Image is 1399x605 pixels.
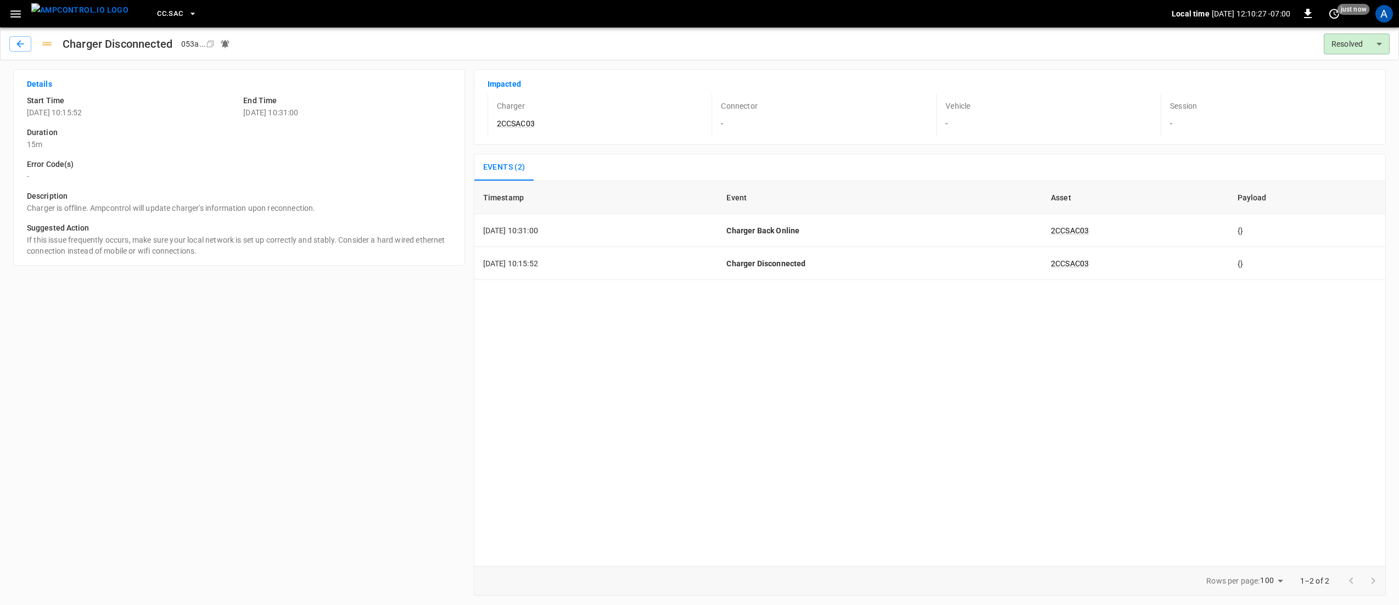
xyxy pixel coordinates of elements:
div: profile-icon [1375,5,1393,23]
a: 2CCSAC03 [1051,259,1089,268]
p: Impacted [488,79,1372,89]
div: - [936,94,1148,136]
div: copy [205,38,216,50]
p: Charger Disconnected [726,258,1033,269]
a: 2CCSAC03 [1051,226,1089,235]
p: Local time [1172,8,1210,19]
div: 100 [1260,573,1286,589]
div: - [712,94,923,136]
p: [DATE] 10:31:00 [243,107,451,118]
p: Rows per page: [1206,575,1260,586]
button: Events (2) [474,154,534,181]
p: Vehicle [945,100,970,111]
p: - [27,171,451,182]
h6: Error Code(s) [27,159,451,171]
div: Resolved [1324,33,1390,54]
p: Charger Back Online [726,225,1033,236]
a: 2CCSAC03 [497,119,535,128]
h6: Description [27,191,451,203]
p: Charger [497,100,525,111]
p: Connector [721,100,757,111]
button: set refresh interval [1325,5,1343,23]
td: [DATE] 10:15:52 [474,247,718,280]
th: Event [718,181,1042,214]
td: [DATE] 10:31:00 [474,214,718,247]
th: Payload [1229,181,1385,214]
h1: Charger Disconnected [63,35,172,53]
td: {} [1229,214,1385,247]
p: 1–2 of 2 [1300,575,1329,586]
p: If this issue frequently occurs, make sure your local network is set up correctly and stably. Con... [27,234,451,256]
p: 15m [27,139,451,150]
h6: End Time [243,95,451,107]
h6: Duration [27,127,451,139]
p: Session [1170,100,1197,111]
h6: Start Time [27,95,234,107]
h6: Suggested Action [27,222,451,234]
div: 053a ... [181,38,206,49]
p: [DATE] 12:10:27 -07:00 [1212,8,1290,19]
th: Timestamp [474,181,718,214]
th: Asset [1042,181,1229,214]
button: CC.SAC [153,3,202,25]
div: Notifications sent [220,39,230,49]
table: sessions table [474,181,1385,280]
p: [DATE] 10:15:52 [27,107,234,118]
div: - [1161,94,1372,136]
div: sessions table [474,181,1386,566]
img: ampcontrol.io logo [31,3,128,17]
p: Charger is offline. Ampcontrol will update charger's information upon reconnection. [27,203,451,214]
span: just now [1338,4,1370,15]
td: {} [1229,247,1385,280]
span: CC.SAC [157,8,183,20]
